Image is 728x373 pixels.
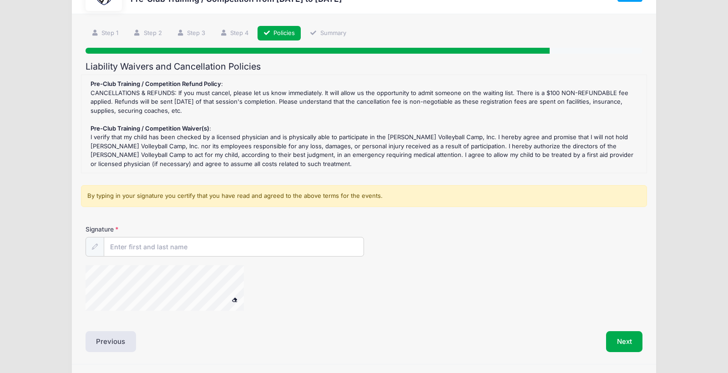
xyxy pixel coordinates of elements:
[81,185,647,207] div: By typing in your signature you certify that you have read and agreed to the above terms for the ...
[86,225,225,234] label: Signature
[86,61,643,72] h2: Liability Waivers and Cancellation Policies
[91,125,209,132] strong: Pre-Club Training / Competition Waiver(s)
[86,80,642,168] div: : CANCELLATIONS & REFUNDS: If you must cancel, please let us know immediately. It will allow us t...
[606,331,643,352] button: Next
[258,26,301,41] a: Policies
[86,331,136,352] button: Previous
[304,26,352,41] a: Summary
[91,80,221,87] strong: Pre-Club Training / Competition Refund Policy
[104,237,364,257] input: Enter first and last name
[214,26,254,41] a: Step 4
[127,26,168,41] a: Step 2
[171,26,211,41] a: Step 3
[86,26,125,41] a: Step 1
